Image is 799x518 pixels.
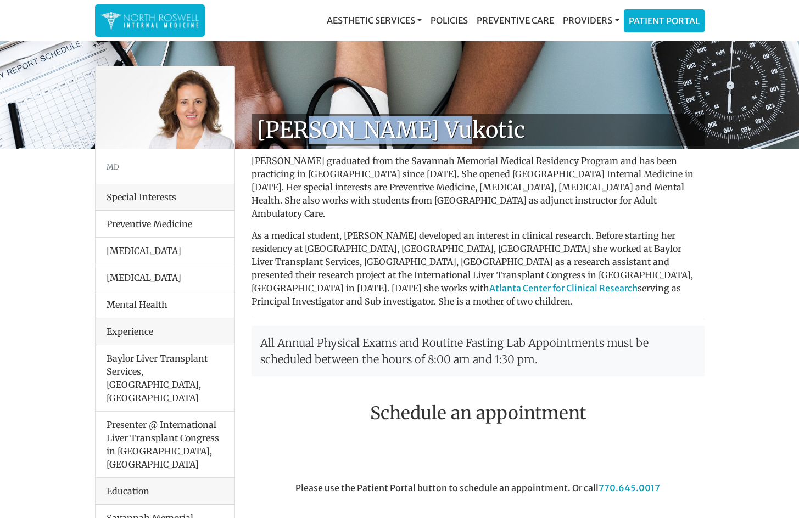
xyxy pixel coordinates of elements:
a: 770.645.0017 [599,482,660,493]
a: Preventive Care [472,9,558,31]
li: Baylor Liver Transplant Services, [GEOGRAPHIC_DATA], [GEOGRAPHIC_DATA] [96,345,234,412]
li: [MEDICAL_DATA] [96,264,234,291]
div: Experience [96,318,234,345]
a: Policies [426,9,472,31]
div: Special Interests [96,184,234,211]
li: Preventive Medicine [96,211,234,238]
h1: [PERSON_NAME] Vukotic [252,114,705,146]
p: [PERSON_NAME] graduated from the Savannah Memorial Medical Residency Program and has been practic... [252,154,705,220]
li: Presenter @ International Liver Transplant Congress in [GEOGRAPHIC_DATA], [GEOGRAPHIC_DATA] [96,411,234,478]
img: Dr. Goga Vukotis [96,66,234,149]
p: All Annual Physical Exams and Routine Fasting Lab Appointments must be scheduled between the hour... [252,326,705,376]
a: Aesthetic Services [322,9,426,31]
li: Mental Health [96,291,234,318]
a: Atlanta Center for Clinical Research [489,283,638,294]
li: [MEDICAL_DATA] [96,237,234,264]
a: Providers [558,9,623,31]
a: Patient Portal [624,10,704,32]
small: MD [107,162,119,171]
p: As a medical student, [PERSON_NAME] developed an interest in clinical research. Before starting h... [252,229,705,308]
div: Education [96,478,234,505]
h2: Schedule an appointment [252,403,705,424]
img: North Roswell Internal Medicine [100,10,199,31]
